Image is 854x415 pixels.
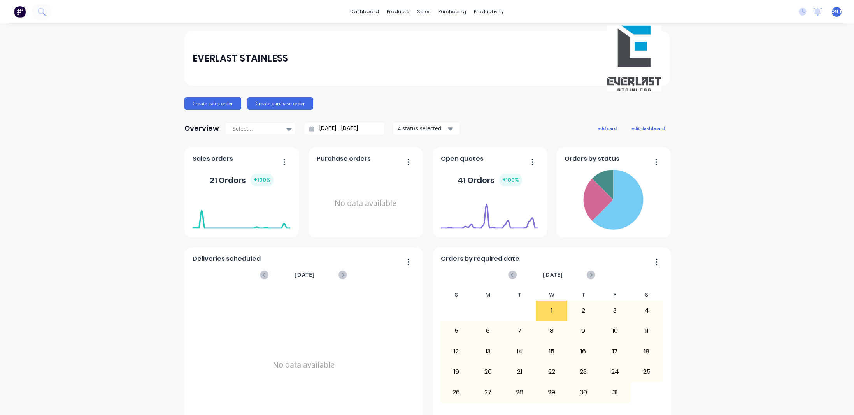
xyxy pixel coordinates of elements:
img: EVERLAST STAINLESS [607,25,661,91]
div: 13 [473,342,504,361]
div: 24 [600,362,631,382]
div: 5 [441,321,472,341]
div: 17 [600,342,631,361]
span: [DATE] [295,271,315,279]
div: 4 [631,301,662,320]
div: 20 [473,362,504,382]
div: 16 [568,342,599,361]
button: edit dashboard [626,123,670,133]
div: 9 [568,321,599,341]
div: productivity [470,6,508,18]
div: 41 Orders [458,174,522,186]
div: 26 [441,382,472,402]
span: Open quotes [441,154,484,164]
div: 18 [631,342,662,361]
div: 1 [536,301,567,320]
button: 4 status selected [393,123,459,134]
div: 28 [504,382,535,402]
span: Orders by status [565,154,619,164]
div: T [567,289,599,301]
div: W [536,289,568,301]
div: S [631,289,663,301]
div: M [472,289,504,301]
div: 27 [473,382,504,402]
div: 11 [631,321,662,341]
span: Purchase orders [317,154,371,164]
div: 25 [631,362,662,382]
div: 22 [536,362,567,382]
div: products [383,6,413,18]
div: 12 [441,342,472,361]
div: 3 [600,301,631,320]
div: + 100 % [499,174,522,186]
div: 8 [536,321,567,341]
div: 29 [536,382,567,402]
a: dashboard [346,6,383,18]
span: Deliveries scheduled [193,254,261,264]
div: 10 [600,321,631,341]
div: 4 status selected [398,124,447,132]
div: purchasing [435,6,470,18]
div: Overview [184,121,219,136]
div: 30 [568,382,599,402]
div: 23 [568,362,599,382]
div: 2 [568,301,599,320]
div: sales [413,6,435,18]
button: Create sales order [184,97,241,110]
div: 19 [441,362,472,382]
div: 31 [600,382,631,402]
span: [DATE] [543,271,563,279]
span: Sales orders [193,154,233,164]
img: Factory [14,6,26,18]
button: Create purchase order [247,97,313,110]
div: S [440,289,472,301]
div: 15 [536,342,567,361]
div: + 100 % [251,174,274,186]
div: No data available [317,167,414,240]
div: 21 [504,362,535,382]
div: EVERLAST STAINLESS [193,51,288,66]
div: 7 [504,321,535,341]
div: 6 [473,321,504,341]
div: 21 Orders [210,174,274,186]
button: add card [593,123,622,133]
div: 14 [504,342,535,361]
div: F [599,289,631,301]
div: T [504,289,536,301]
